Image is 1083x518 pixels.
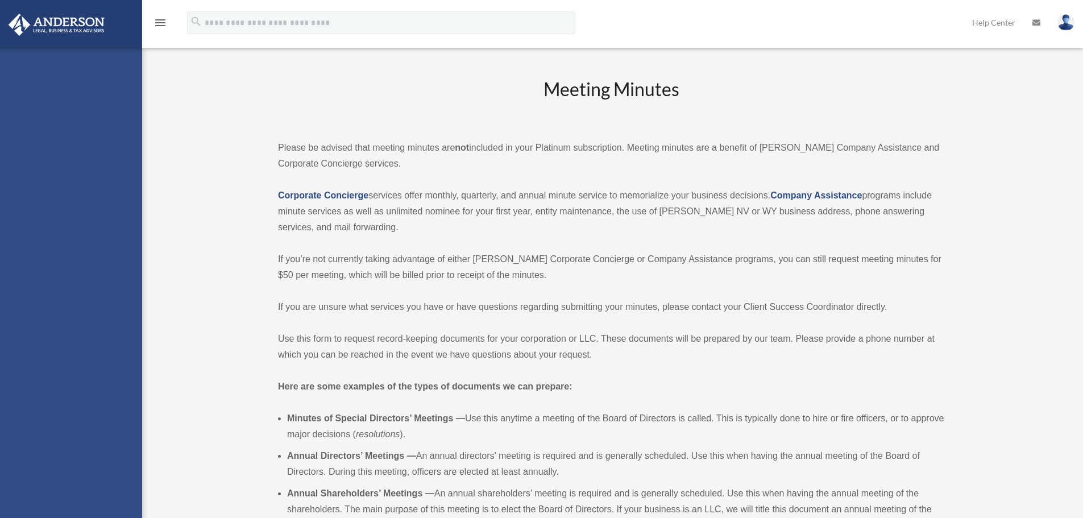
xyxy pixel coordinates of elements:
[278,331,944,363] p: Use this form to request record-keeping documents for your corporation or LLC. These documents wi...
[356,429,400,439] em: resolutions
[1057,14,1074,31] img: User Pic
[5,14,108,36] img: Anderson Advisors Platinum Portal
[190,15,202,28] i: search
[278,188,944,235] p: services offer monthly, quarterly, and annual minute service to memorialize your business decisio...
[278,251,944,283] p: If you’re not currently taking advantage of either [PERSON_NAME] Corporate Concierge or Company A...
[278,140,944,172] p: Please be advised that meeting minutes are included in your Platinum subscription. Meeting minute...
[287,451,416,461] b: Annual Directors’ Meetings —
[287,411,944,442] li: Use this anytime a meeting of the Board of Directors is called. This is typically done to hire or...
[287,448,944,480] li: An annual directors’ meeting is required and is generally scheduled. Use this when having the ann...
[278,77,944,124] h2: Meeting Minutes
[455,143,469,152] strong: not
[278,299,944,315] p: If you are unsure what services you have or have questions regarding submitting your minutes, ple...
[153,16,167,30] i: menu
[278,382,572,391] strong: Here are some examples of the types of documents we can prepare:
[287,413,465,423] b: Minutes of Special Directors’ Meetings —
[770,190,862,200] a: Company Assistance
[278,190,368,200] a: Corporate Concierge
[287,488,434,498] b: Annual Shareholders’ Meetings —
[153,20,167,30] a: menu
